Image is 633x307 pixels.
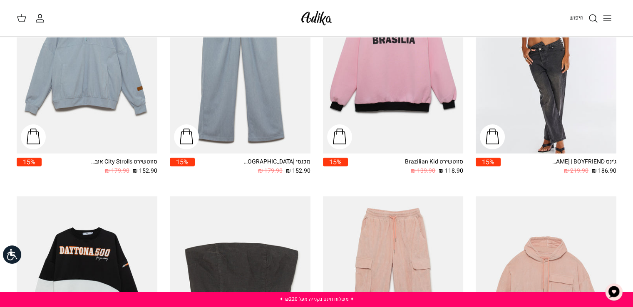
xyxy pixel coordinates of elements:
[35,13,48,23] a: החשבון שלי
[476,158,501,176] a: 15%
[564,166,588,176] span: 219.90 ₪
[244,158,310,166] div: מכנסי [GEOGRAPHIC_DATA]
[323,158,348,176] a: 15%
[17,158,42,176] a: 15%
[170,158,195,176] a: 15%
[598,9,616,27] button: Toggle menu
[411,166,435,176] span: 139.90 ₪
[476,158,501,166] span: 15%
[569,14,583,22] span: חיפוש
[105,166,129,176] span: 179.90 ₪
[439,166,463,176] span: 118.90 ₪
[258,166,283,176] span: 179.90 ₪
[348,158,464,176] a: סווטשירט Brazilian Kid 118.90 ₪ 139.90 ₪
[133,166,157,176] span: 152.90 ₪
[397,158,463,166] div: סווטשירט Brazilian Kid
[286,166,310,176] span: 152.90 ₪
[42,158,157,176] a: סווטשירט City Strolls אוברסייז 152.90 ₪ 179.90 ₪
[170,158,195,166] span: 15%
[17,158,42,166] span: 15%
[279,295,354,303] a: ✦ משלוח חינם בקנייה מעל ₪220 ✦
[601,280,626,305] button: צ'אט
[592,166,616,176] span: 186.90 ₪
[501,158,616,176] a: ג׳ינס All Or Nothing [PERSON_NAME] | BOYFRIEND 186.90 ₪ 219.90 ₪
[569,13,598,23] a: חיפוש
[91,158,157,166] div: סווטשירט City Strolls אוברסייז
[550,158,616,166] div: ג׳ינס All Or Nothing [PERSON_NAME] | BOYFRIEND
[195,158,310,176] a: מכנסי [GEOGRAPHIC_DATA] 152.90 ₪ 179.90 ₪
[299,8,334,28] img: Adika IL
[323,158,348,166] span: 15%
